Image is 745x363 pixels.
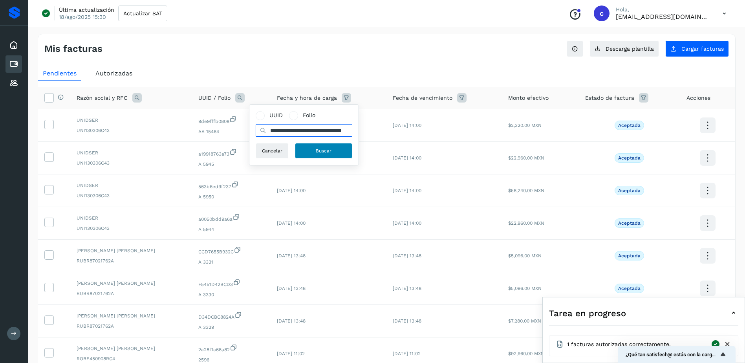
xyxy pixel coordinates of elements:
span: Tarea en progreso [549,307,626,320]
div: Tarea en progreso [549,304,738,323]
span: 563b6ed9f237 [198,181,264,190]
span: AA 15464 [198,128,264,135]
span: [DATE] 11:02 [277,351,305,356]
button: Cargar facturas [665,40,729,57]
span: A 3331 [198,258,264,266]
h4: Mis facturas [44,43,103,55]
span: [DATE] 14:00 [393,220,421,226]
span: UNI130306C43 [77,159,186,167]
span: [DATE] 13:48 [393,318,421,324]
span: F5451D42BCD3 [198,279,264,288]
span: 1 facturas autorizadas correctamente. [567,340,671,348]
span: Monto efectivo [508,94,549,102]
p: 18/ago/2025 15:30 [59,13,106,20]
p: Aceptada [618,188,641,193]
span: [PERSON_NAME] [PERSON_NAME] [77,247,186,254]
span: [PERSON_NAME] [PERSON_NAME] [77,280,186,287]
span: A 5945 [198,161,264,168]
span: $22,960.00 MXN [508,220,544,226]
span: Estado de factura [585,94,634,102]
p: Aceptada [618,220,641,226]
span: UNIDSER [77,214,186,222]
span: UNIDSER [77,149,186,156]
span: D34DCBC8824A [198,311,264,321]
span: ¿Qué tan satisfech@ estás con la carga de tus facturas? [626,352,718,357]
span: CCD7655B932C [198,246,264,255]
span: A 5944 [198,226,264,233]
span: a0050bdd9a6a [198,213,264,223]
span: [DATE] 14:00 [393,188,421,193]
span: Cargar facturas [681,46,724,51]
button: Mostrar encuesta - ¿Qué tan satisfech@ estás con la carga de tus facturas? [626,350,728,359]
p: Aceptada [618,123,641,128]
p: Aceptada [618,253,641,258]
span: [DATE] 11:02 [393,351,421,356]
span: RUBR87021762A [77,290,186,297]
span: Actualizar SAT [123,11,162,16]
span: $7,280.00 MXN [508,318,541,324]
span: [DATE] 13:48 [277,318,306,324]
p: Hola, [616,6,710,13]
span: $92,960.00 MXN [508,351,544,356]
span: Fecha de vencimiento [393,94,452,102]
span: A 5950 [198,193,264,200]
span: $22,960.00 MXN [508,155,544,161]
span: UNIDSER [77,117,186,124]
span: a19918763a73 [198,148,264,158]
span: UNI130306C43 [77,225,186,232]
span: RUBR87021762A [77,323,186,330]
span: [PERSON_NAME] [PERSON_NAME] [77,345,186,352]
span: 2a28f1a68a82 [198,344,264,353]
span: [DATE] 13:48 [277,286,306,291]
span: 9de9fffb0808 [198,115,264,125]
span: Descarga plantilla [606,46,654,51]
span: Pendientes [43,70,77,77]
span: Acciones [686,94,710,102]
span: [DATE] 14:00 [393,155,421,161]
span: UUID / Folio [198,94,231,102]
p: Aceptada [618,286,641,291]
span: $58,240.00 MXN [508,188,544,193]
span: [DATE] 14:00 [277,188,306,193]
p: cxp@53cargo.com [616,13,710,20]
div: Inicio [5,37,22,54]
span: [DATE] 14:00 [277,220,306,226]
div: Proveedores [5,74,22,92]
span: ROBE450908RC4 [77,355,186,362]
span: Fecha y hora de carga [277,94,337,102]
span: Autorizadas [95,70,132,77]
span: [PERSON_NAME] [PERSON_NAME] [77,312,186,319]
span: [DATE] 14:00 [393,123,421,128]
span: A 3329 [198,324,264,331]
span: $5,096.00 MXN [508,253,542,258]
button: Actualizar SAT [118,5,167,21]
p: Última actualización [59,6,114,13]
span: Razón social y RFC [77,94,128,102]
button: Descarga plantilla [589,40,659,57]
span: A 3330 [198,291,264,298]
span: UNI130306C43 [77,127,186,134]
span: $5,096.00 MXN [508,286,542,291]
span: UNI130306C43 [77,192,186,199]
div: Cuentas por pagar [5,55,22,73]
span: [DATE] 13:48 [393,253,421,258]
span: RUBR87021762A [77,257,186,264]
p: Aceptada [618,155,641,161]
span: $2,320.00 MXN [508,123,542,128]
span: [DATE] 13:48 [393,286,421,291]
span: UNIDSER [77,182,186,189]
span: [DATE] 13:48 [277,253,306,258]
